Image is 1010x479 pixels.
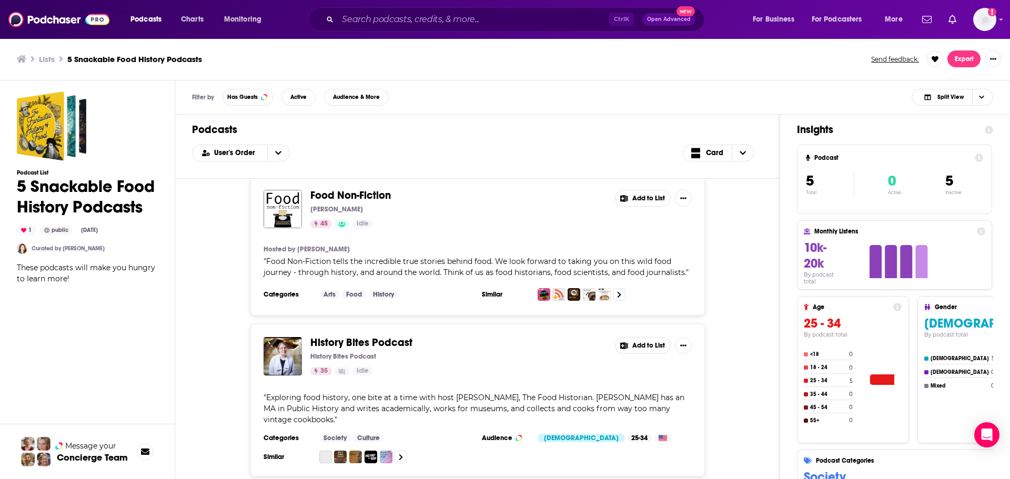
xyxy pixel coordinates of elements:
[65,441,116,451] span: Message your
[130,12,161,27] span: Podcasts
[264,257,686,277] span: Food Non-Fiction tells the incredible true stories behind food. We look forward to taking you on ...
[797,123,976,136] h1: Insights
[849,391,853,398] h4: 0
[849,351,853,358] h4: 0
[482,434,529,442] h3: Audience
[267,145,289,161] button: open menu
[627,434,652,442] div: 25-34
[804,271,847,285] h4: By podcast total
[214,149,259,157] span: User's Order
[944,11,961,28] a: Show notifications dropdown
[675,337,692,354] button: Show More Button
[816,457,1009,464] h4: Podcast Categories
[676,6,695,16] span: New
[264,453,311,461] h3: Similar
[804,315,902,331] h3: 25 - 34
[810,351,847,358] h4: <18
[885,12,903,27] span: More
[334,451,347,463] img: Bite of History Podcast
[224,12,261,27] span: Monitoring
[17,176,158,217] h1: 5 Snackable Food History Podcasts
[888,172,896,190] span: 0
[123,11,175,28] button: open menu
[985,50,1002,67] button: Show More Button
[40,226,73,235] div: public
[67,54,202,64] h3: 5 Snackable Food History Podcasts
[324,89,389,106] button: Audience & More
[706,149,723,157] span: Card
[615,190,671,207] button: Add to List
[745,11,807,28] button: open menu
[805,11,877,28] button: open menu
[583,288,595,301] img: The Slow Melt: A podcast about chocolate
[17,243,27,254] img: localfareytales
[342,290,366,299] a: Food
[310,205,363,213] p: [PERSON_NAME]
[281,89,316,106] button: Active
[39,54,55,64] a: Lists
[810,391,847,398] h4: 35 - 44
[973,8,996,31] img: User Profile
[357,366,369,376] span: Idle
[482,290,529,299] h3: Similar
[17,91,86,161] span: 5 Snackable Food History Podcasts
[888,190,901,195] p: Active
[310,220,332,228] a: 45
[810,364,847,371] h4: 18 - 24
[810,404,847,411] h4: 45 - 54
[333,94,380,100] span: Audience & More
[810,417,847,424] h4: 55+
[320,366,328,376] span: 35
[991,369,995,375] h4: 0
[804,240,826,271] span: 10k-20k
[753,12,794,27] span: For Business
[319,434,351,442] a: Society
[647,17,691,22] span: Open Advanced
[814,154,971,161] h4: Podcast
[945,190,962,195] p: Inactive
[310,352,376,361] p: History Bites Podcast
[806,190,854,195] p: Total
[217,11,275,28] button: open menu
[991,382,995,389] h4: 0
[365,451,377,463] a: History of a Dish
[77,226,102,235] div: [DATE]
[353,434,384,442] a: Culture
[806,172,814,190] span: 5
[552,288,565,301] img: Bite
[810,378,847,384] h4: 25 - 34
[352,220,373,228] a: Idle
[931,355,989,362] h4: [DEMOGRAPHIC_DATA]
[264,245,295,253] h4: Hosted by
[538,288,550,301] img: Eat Your Words Presents: Saved by the Bellini
[174,11,210,28] a: Charts
[320,219,328,229] span: 45
[310,336,412,349] span: History Bites Podcast
[369,290,398,299] a: History
[912,89,993,106] button: Choose View
[17,226,36,235] div: 1
[264,337,302,375] img: History Bites Podcast
[223,89,273,106] button: Has Guests
[264,190,302,228] a: Food Non-Fiction
[868,55,922,64] button: Send feedback.
[192,123,763,136] h1: Podcasts
[264,393,684,424] span: Exploring food history, one bite at a time with host [PERSON_NAME], The Food Historian. [PERSON_N...
[598,288,611,301] img: Modernist BreadCrumbs
[918,11,936,28] a: Show notifications dropdown
[57,452,128,463] h3: Concierge Team
[264,257,689,277] span: " "
[992,355,995,362] h4: 5
[319,290,340,299] a: Arts
[931,383,989,389] h4: Mixed
[850,378,853,384] h4: 5
[319,451,332,463] a: Nothing Ventured
[227,94,258,100] span: Has Guests
[849,404,853,411] h4: 0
